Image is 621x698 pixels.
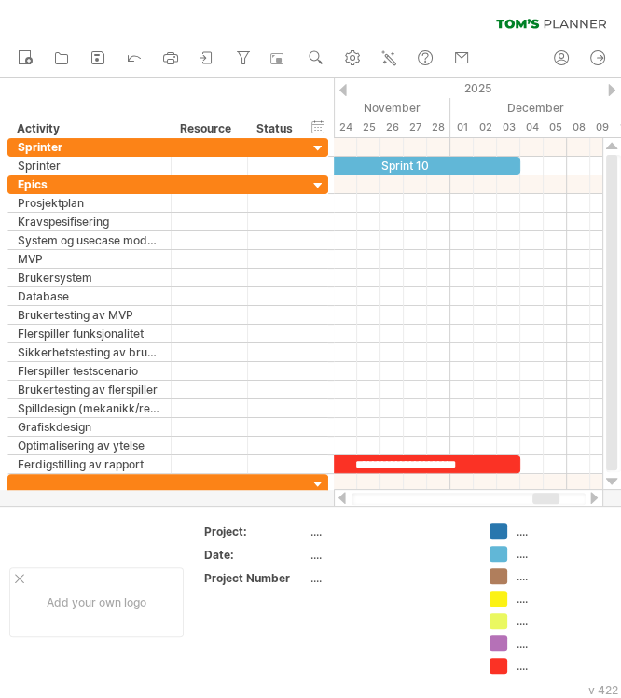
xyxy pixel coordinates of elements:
div: Sprinter [18,138,161,156]
div: Monday, 1 December 2025 [450,118,474,137]
div: Brukersystem [18,269,161,286]
div: Tuesday, 25 November 2025 [357,118,380,137]
div: Flerspiller funksjonalitet [18,325,161,342]
div: Date: [204,547,307,563]
div: Grafiskdesign [18,418,161,436]
div: Prosjektplan [18,194,161,212]
div: Resource [180,119,237,138]
div: Sprinter [18,157,161,174]
div: Spilldesign (mekanikk/regler) [18,399,161,417]
div: Thursday, 4 December 2025 [520,118,544,137]
div: Tuesday, 2 December 2025 [474,118,497,137]
div: .... [517,546,618,562]
div: Optimalisering av ytelse [18,437,161,454]
div: Monday, 8 December 2025 [567,118,590,137]
div: Status [256,119,297,138]
div: Brukertesting av flerspiller [18,381,161,398]
div: .... [517,613,618,629]
div: Add your own logo [9,567,184,637]
div: Monday, 24 November 2025 [334,118,357,137]
div: Sprint 10 [287,157,520,174]
div: .... [310,570,467,586]
div: Wednesday, 3 December 2025 [497,118,520,137]
div: Flerspiller testscenario [18,362,161,380]
div: System og usecase modellering [18,231,161,249]
div: Friday, 28 November 2025 [427,118,450,137]
div: Tuesday, 9 December 2025 [590,118,614,137]
div: MVP [18,250,161,268]
div: .... [517,635,618,651]
div: Ferdigstilling av rapport [18,455,161,473]
div: Kravspesifisering [18,213,161,230]
div: .... [310,523,467,539]
div: Activity [17,119,160,138]
div: Database [18,287,161,305]
div: .... [310,547,467,563]
div: Friday, 5 December 2025 [544,118,567,137]
div: Wednesday, 26 November 2025 [380,118,404,137]
div: .... [517,658,618,674]
div: Brukertesting av MVP [18,306,161,324]
div: Sikkerhetstesting av brukersystem [18,343,161,361]
div: Project Number [204,570,307,586]
div: Project: [204,523,307,539]
div: .... [517,523,618,539]
div: v 422 [588,683,618,697]
div: Epics [18,175,161,193]
div: Thursday, 27 November 2025 [404,118,427,137]
div: .... [517,568,618,584]
div: .... [517,591,618,607]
